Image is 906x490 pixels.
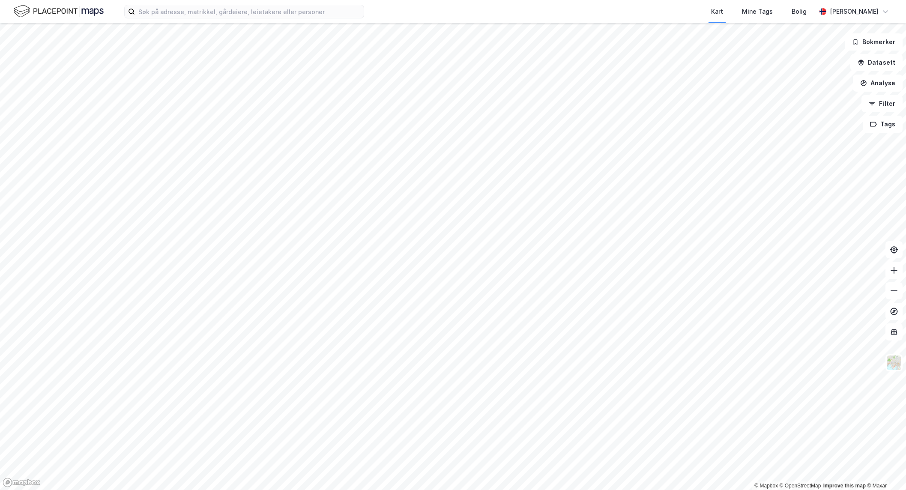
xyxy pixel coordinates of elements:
[3,478,40,487] a: Mapbox homepage
[792,6,807,17] div: Bolig
[863,116,903,133] button: Tags
[863,449,906,490] iframe: Chat Widget
[823,483,866,489] a: Improve this map
[850,54,903,71] button: Datasett
[853,75,903,92] button: Analyse
[886,355,902,371] img: Z
[14,4,104,19] img: logo.f888ab2527a4732fd821a326f86c7f29.svg
[863,449,906,490] div: Kontrollprogram for chat
[845,33,903,51] button: Bokmerker
[742,6,773,17] div: Mine Tags
[754,483,778,489] a: Mapbox
[135,5,364,18] input: Søk på adresse, matrikkel, gårdeiere, leietakere eller personer
[861,95,903,112] button: Filter
[780,483,821,489] a: OpenStreetMap
[830,6,879,17] div: [PERSON_NAME]
[711,6,723,17] div: Kart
